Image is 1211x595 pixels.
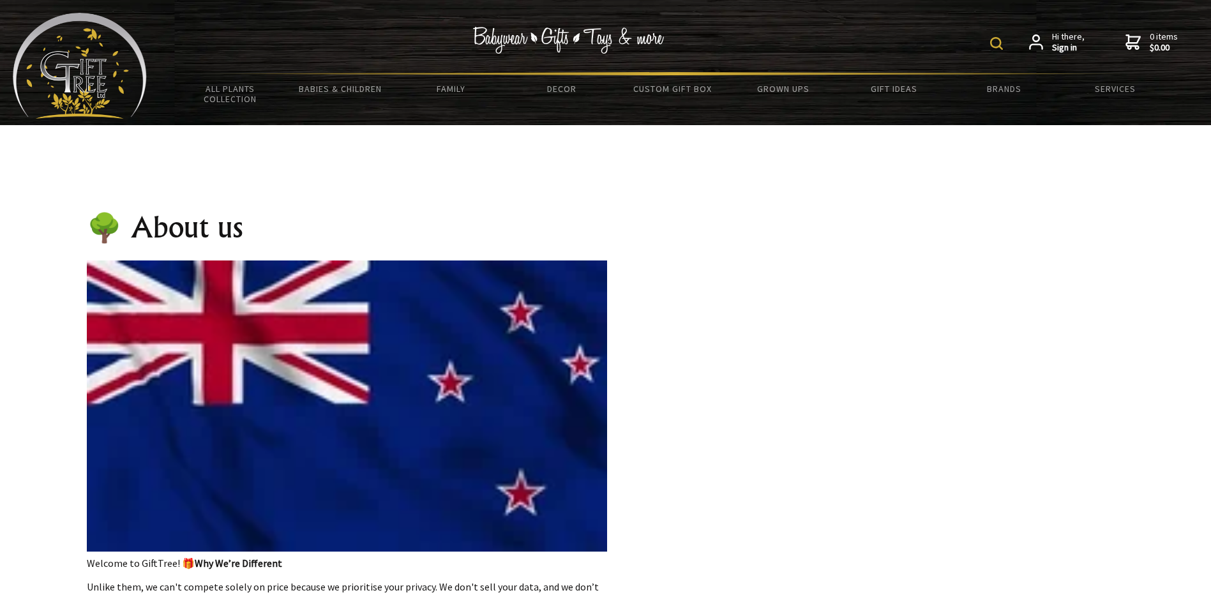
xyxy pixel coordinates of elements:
a: All Plants Collection [175,75,285,112]
h1: 🌳 About us [87,212,607,243]
strong: Why We’re Different [195,557,282,569]
img: Babyware - Gifts - Toys and more... [13,13,147,119]
a: Gift Ideas [838,75,949,102]
strong: $0.00 [1150,42,1178,54]
p: Welcome to GiftTree! 🎁 [87,260,607,571]
img: Babywear - Gifts - Toys & more [473,27,665,54]
a: Services [1060,75,1170,102]
a: Hi there,Sign in [1029,31,1085,54]
span: 0 items [1150,31,1178,54]
img: product search [990,37,1003,50]
a: Decor [506,75,617,102]
a: Grown Ups [728,75,838,102]
a: Babies & Children [285,75,396,102]
strong: Sign in [1052,42,1085,54]
a: Family [396,75,506,102]
a: 0 items$0.00 [1125,31,1178,54]
span: Hi there, [1052,31,1085,54]
a: Custom Gift Box [617,75,728,102]
a: Brands [949,75,1060,102]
